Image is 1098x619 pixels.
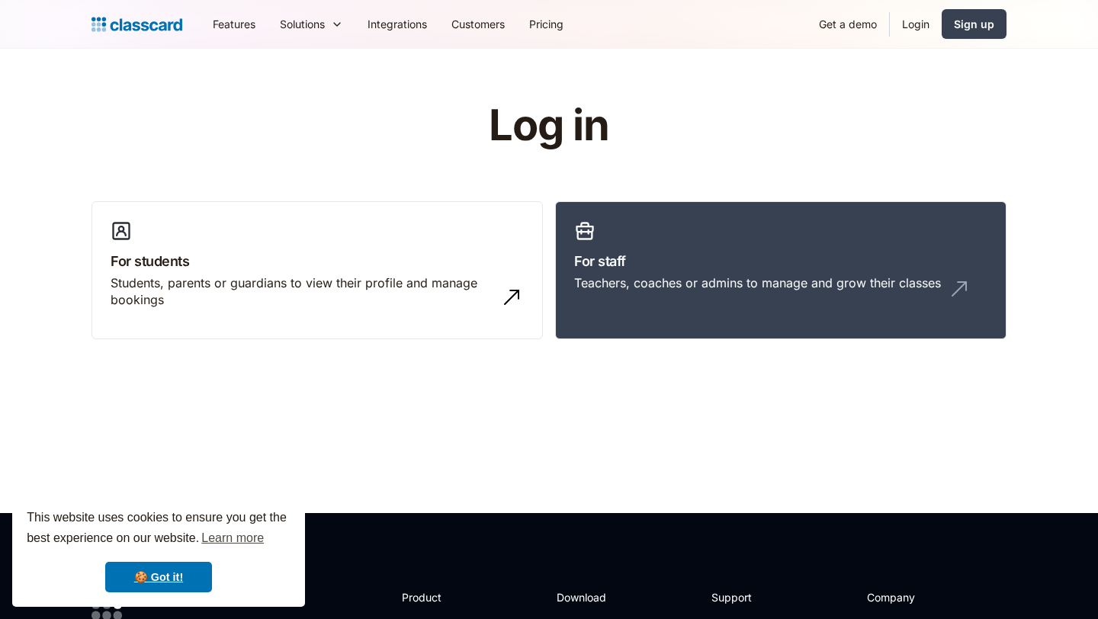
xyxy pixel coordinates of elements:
[91,14,182,35] a: home
[201,7,268,41] a: Features
[942,9,1006,39] a: Sign up
[355,7,439,41] a: Integrations
[12,494,305,607] div: cookieconsent
[954,16,994,32] div: Sign up
[574,251,987,271] h3: For staff
[268,7,355,41] div: Solutions
[199,527,266,550] a: learn more about cookies
[307,102,791,149] h1: Log in
[574,274,941,291] div: Teachers, coaches or admins to manage and grow their classes
[439,7,517,41] a: Customers
[807,7,889,41] a: Get a demo
[111,251,524,271] h3: For students
[557,589,619,605] h2: Download
[402,589,483,605] h2: Product
[867,589,968,605] h2: Company
[91,201,543,340] a: For studentsStudents, parents or guardians to view their profile and manage bookings
[27,508,291,550] span: This website uses cookies to ensure you get the best experience on our website.
[890,7,942,41] a: Login
[517,7,576,41] a: Pricing
[111,274,493,309] div: Students, parents or guardians to view their profile and manage bookings
[280,16,325,32] div: Solutions
[105,562,212,592] a: dismiss cookie message
[711,589,773,605] h2: Support
[555,201,1006,340] a: For staffTeachers, coaches or admins to manage and grow their classes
